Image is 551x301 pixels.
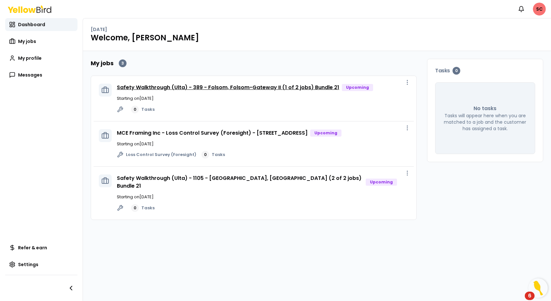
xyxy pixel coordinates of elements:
a: Safety Walkthrough (Ulta) - 1105 - [GEOGRAPHIC_DATA], [GEOGRAPHIC_DATA] (2 of 2 jobs) Bundle 21 [117,174,362,190]
a: My jobs [5,35,77,48]
div: 0 [131,204,139,212]
div: 0 [453,67,460,75]
a: Safety Walkthrough (Ulta) - 389 - Folsom, Folsom-Gateway II (1 of 2 jobs) Bundle 21 [117,84,339,91]
a: Refer & earn [5,241,77,254]
h3: Tasks [435,67,535,75]
span: My jobs [18,38,36,45]
a: 0Tasks [201,151,225,159]
a: My profile [5,52,77,65]
div: 3 [119,59,127,67]
h2: My jobs [91,59,114,68]
p: [DATE] [91,26,107,33]
div: Upcoming [366,179,397,186]
button: Open Resource Center, 6 new notifications [528,278,548,298]
span: Refer & earn [18,244,47,251]
span: Messages [18,72,42,78]
div: 0 [131,106,139,113]
a: 0Tasks [131,106,155,113]
span: Loss Control Survey (Foresight) [126,151,196,158]
a: 0Tasks [131,204,155,212]
a: Dashboard [5,18,77,31]
div: Upcoming [342,84,373,91]
p: Starting on [DATE] [117,95,409,102]
p: Starting on [DATE] [117,194,409,200]
h1: Welcome, [PERSON_NAME] [91,33,543,43]
span: Dashboard [18,21,45,28]
a: Messages [5,68,77,81]
span: My profile [18,55,42,61]
a: Settings [5,258,77,271]
p: Starting on [DATE] [117,141,409,147]
p: Tasks will appear here when you are matched to a job and the customer has assigned a task. [443,112,527,132]
div: Upcoming [310,130,342,137]
span: Settings [18,261,38,268]
a: MCE Framing Inc - Loss Control Survey (Foresight) - [STREET_ADDRESS] [117,129,308,137]
div: 0 [201,151,209,159]
span: SC [533,3,546,16]
p: No tasks [474,105,497,112]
